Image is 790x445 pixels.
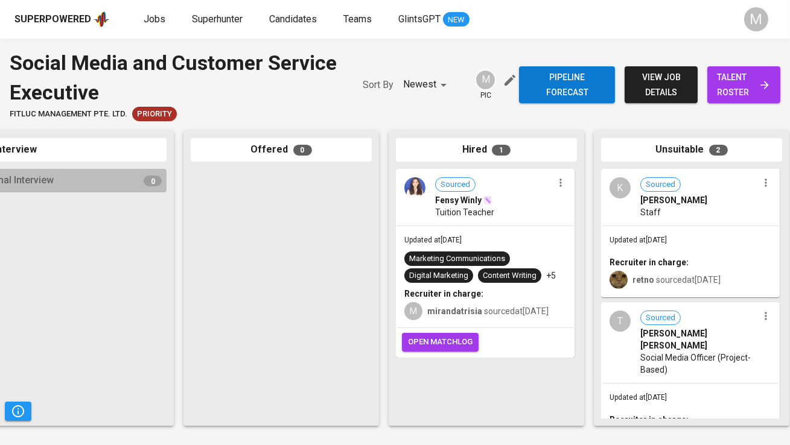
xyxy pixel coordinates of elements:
div: KSourced[PERSON_NAME]StaffUpdated at[DATE]Recruiter in charge:retno sourcedat[DATE] [601,169,780,297]
button: open matchlog [402,333,479,352]
span: Tuition Teacher [435,206,494,218]
a: Teams [343,12,374,27]
span: Sourced [641,312,680,324]
span: Updated at [DATE] [610,236,667,244]
div: Marketing Communications [409,253,505,265]
b: Recruiter in charge: [404,289,483,298]
span: sourced at [DATE] [632,275,721,285]
b: Recruiter in charge: [610,257,689,267]
b: Recruiter in charge: [610,415,689,424]
img: magic_wand.svg [483,195,492,205]
span: NEW [443,14,470,26]
button: Pipeline forecast [519,66,615,103]
div: SourcedFensy WinlyTuition TeacherUpdated at[DATE]Marketing CommunicationsDigital MarketingContent... [396,169,575,358]
span: Jobs [144,13,165,25]
button: view job details [625,66,698,103]
span: open matchlog [408,335,473,349]
span: Teams [343,13,372,25]
div: M [475,69,496,90]
span: Social Media Officer (Project-Based) [640,352,758,376]
span: Candidates [269,13,317,25]
span: Fensy Winly [435,194,482,206]
span: Priority [132,109,177,120]
span: [PERSON_NAME] [PERSON_NAME] [640,327,758,352]
span: Updated at [DATE] [610,393,667,402]
div: Hired [396,138,577,162]
span: sourced at [DATE] [427,306,549,316]
span: view job details [634,70,688,99]
img: app logo [94,10,110,28]
span: Sourced [641,179,680,191]
span: Pipeline forecast [529,70,605,99]
p: Newest [403,77,436,92]
p: Sort By [363,78,393,92]
div: M [404,302,422,320]
span: FITLUC MANAGEMENT PTE. LTD. [10,109,127,120]
div: New Job received from Demand Team [132,107,177,121]
button: Pipeline Triggers [5,402,31,421]
span: Staff [640,206,661,218]
a: Jobs [144,12,168,27]
div: Social Media and Customer Service Executive [10,48,339,107]
span: Superhunter [192,13,243,25]
img: ec6c0910-f960-4a00-a8f8-c5744e41279e.jpg [610,271,628,289]
span: Updated at [DATE] [404,236,462,244]
span: 1 [492,145,511,156]
p: +5 [546,270,556,282]
a: Candidates [269,12,319,27]
b: mirandatrisia [427,306,482,316]
div: Newest [403,74,451,96]
span: 2 [709,145,728,156]
div: Content Writing [483,270,537,282]
a: Superhunter [192,12,245,27]
div: Digital Marketing [409,270,468,282]
span: 0 [293,145,312,156]
span: Sourced [436,179,475,191]
div: M [744,7,768,31]
a: GlintsGPT NEW [398,12,470,27]
span: GlintsGPT [398,13,441,25]
a: talent roster [707,66,780,103]
img: 0841bee9e97ae7b06e94b7a279b317cf.jpg [404,177,425,198]
span: talent roster [717,70,771,99]
span: [PERSON_NAME] [640,194,707,206]
div: Offered [191,138,372,162]
a: Superpoweredapp logo [14,10,110,28]
div: pic [475,69,496,101]
div: Superpowered [14,13,91,27]
div: K [610,177,631,198]
span: 0 [144,175,162,186]
div: T [610,311,631,332]
div: Unsuitable [601,138,782,162]
b: retno [632,275,654,285]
